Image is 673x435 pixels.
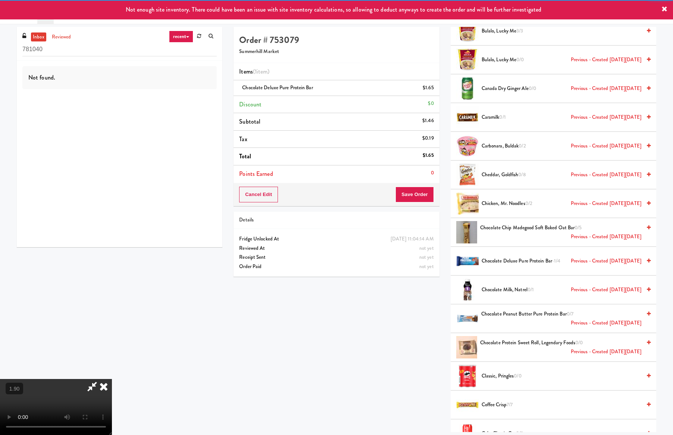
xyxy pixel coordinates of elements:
[516,27,523,34] span: 3/3
[395,187,433,202] button: Save Order
[575,224,582,231] span: 0/5
[479,113,651,122] div: Caramilk0/1Previous - Created [DATE][DATE]
[479,372,651,381] div: Classic, Pringles0/0
[239,187,278,202] button: Cancel Edit
[482,400,641,410] span: Coffee Crisp
[571,142,641,151] span: Previous - Created [DATE][DATE]
[575,339,583,346] span: 0/0
[422,134,434,143] div: $0.19
[431,168,434,178] div: 0
[419,245,434,252] span: not yet
[571,232,641,242] span: Previous - Created [DATE][DATE]
[423,151,434,160] div: $1.65
[478,310,651,328] div: Chocolate Peanut Butter Pure Protein Bar0/7Previous - Created [DATE][DATE]
[31,32,46,42] a: inbox
[571,319,641,328] span: Previous - Created [DATE][DATE]
[482,199,641,208] span: Chicken, Mr. Noodles
[481,310,641,328] span: Chocolate Peanut Butter Pure Protein Bar
[257,67,267,76] ng-pluralize: item
[480,338,641,357] span: Chocolate Protein Sweet Roll, Legendary Foods
[567,310,573,317] span: 0/7
[479,55,651,65] div: Bulalo, Lucky Me0/0Previous - Created [DATE][DATE]
[571,285,641,295] span: Previous - Created [DATE][DATE]
[479,170,651,180] div: Cheddar, Goldfish0/8Previous - Created [DATE][DATE]
[479,257,651,266] div: Chocolate Deluxe Pure Protein Bar-1/4Previous - Created [DATE][DATE]
[419,254,434,261] span: not yet
[253,67,270,76] span: (1 )
[482,84,641,93] span: Canada Dry Ginger Ale
[239,117,260,126] span: Subtotal
[514,372,521,379] span: 0/0
[552,257,560,264] span: -1/4
[528,286,534,293] span: 0/1
[482,372,641,381] span: Classic, Pringles
[479,142,651,151] div: Carbonara, Buldak0/2Previous - Created [DATE][DATE]
[239,67,269,76] span: Items
[525,200,532,207] span: 0/2
[482,285,641,295] span: Chocolate Milk, Natrel
[239,152,251,161] span: Total
[482,55,641,65] span: Bulalo, Lucky Me
[428,99,433,108] div: $0
[50,32,73,42] a: reviewed
[391,234,434,244] div: [DATE] 11:04:14 AM
[479,400,651,410] div: Coffee Crisp7/7
[482,113,641,122] span: Caramilk
[169,31,194,43] a: recent
[571,55,641,65] span: Previous - Created [DATE][DATE]
[571,199,641,208] span: Previous - Created [DATE][DATE]
[482,257,641,266] span: Chocolate Deluxe Pure Protein Bar
[477,223,651,242] div: Chocolate Chip Madegood Soft baked Oat Bar0/5Previous - Created [DATE][DATE]
[571,170,641,180] span: Previous - Created [DATE][DATE]
[507,401,513,408] span: 7/7
[571,84,641,93] span: Previous - Created [DATE][DATE]
[479,27,651,36] div: Bulalo, Lucky Me3/3
[516,56,524,63] span: 0/0
[239,234,433,244] div: Fridge Unlocked At
[482,27,641,36] span: Bulalo, Lucky Me
[519,142,526,149] span: 0/2
[482,170,641,180] span: Cheddar, Goldfish
[242,84,313,91] span: Chocolate Deluxe Pure Protein Bar
[239,49,433,55] h5: Summerhill Market
[239,100,262,109] span: Discount
[571,113,641,122] span: Previous - Created [DATE][DATE]
[518,171,526,178] span: 0/8
[126,5,541,14] span: Not enough site inventory. There could have been an issue with site inventory calculations, so al...
[239,35,433,45] h4: Order # 753079
[479,84,651,93] div: Canada Dry Ginger Ale0/0Previous - Created [DATE][DATE]
[482,142,641,151] span: Carbonara, Buldak
[28,73,55,82] span: Not found.
[422,116,434,125] div: $1.46
[479,199,651,208] div: Chicken, Mr. Noodles0/2Previous - Created [DATE][DATE]
[239,215,433,225] div: Details
[419,263,434,270] span: not yet
[479,285,651,295] div: Chocolate Milk, Natrel0/1Previous - Created [DATE][DATE]
[480,223,641,242] span: Chocolate Chip Madegood Soft baked Oat Bar
[239,244,433,253] div: Reviewed At
[571,257,641,266] span: Previous - Created [DATE][DATE]
[499,114,505,121] span: 0/1
[423,83,434,93] div: $1.65
[239,170,273,178] span: Points Earned
[477,338,651,357] div: Chocolate Protein Sweet Roll, Legendary Foods0/0Previous - Created [DATE][DATE]
[22,43,217,56] input: Search vision orders
[529,85,536,92] span: 0/0
[239,262,433,271] div: Order Paid
[571,347,641,357] span: Previous - Created [DATE][DATE]
[239,253,433,262] div: Receipt Sent
[239,135,247,143] span: Tax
